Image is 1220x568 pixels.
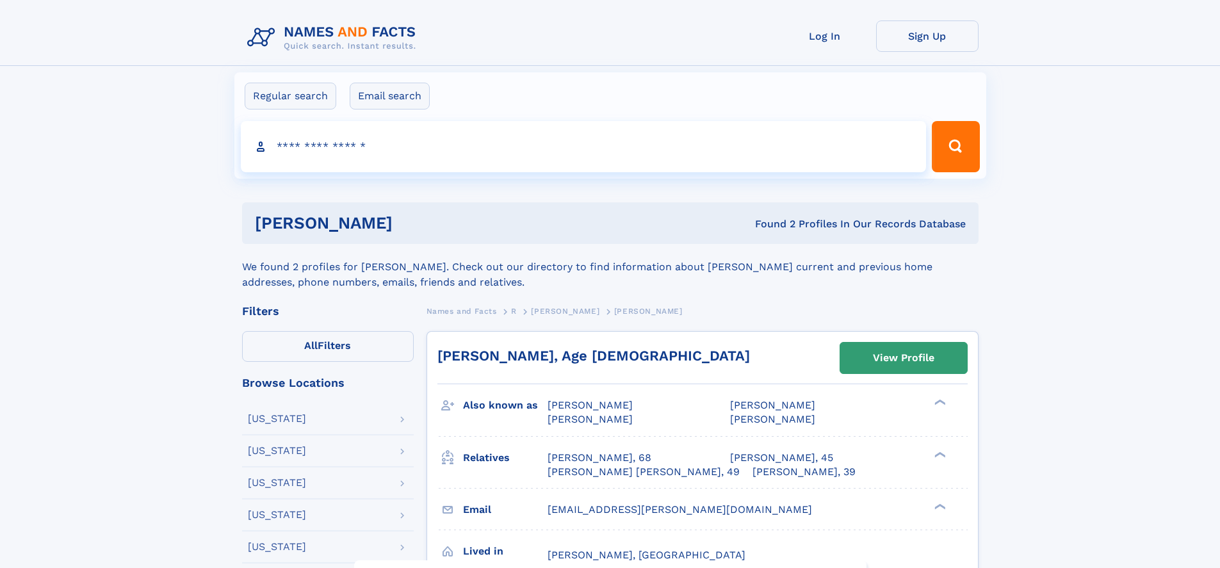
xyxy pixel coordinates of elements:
[574,217,966,231] div: Found 2 Profiles In Our Records Database
[730,413,815,425] span: [PERSON_NAME]
[548,451,651,465] a: [PERSON_NAME], 68
[548,399,633,411] span: [PERSON_NAME]
[548,503,812,515] span: [EMAIL_ADDRESS][PERSON_NAME][DOMAIN_NAME]
[242,305,414,317] div: Filters
[248,414,306,424] div: [US_STATE]
[427,303,497,319] a: Names and Facts
[245,83,336,110] label: Regular search
[511,307,517,316] span: R
[304,339,318,352] span: All
[248,478,306,488] div: [US_STATE]
[840,343,967,373] a: View Profile
[548,549,745,561] span: [PERSON_NAME], [GEOGRAPHIC_DATA]
[932,121,979,172] button: Search Button
[350,83,430,110] label: Email search
[255,215,574,231] h1: [PERSON_NAME]
[931,450,947,458] div: ❯
[548,413,633,425] span: [PERSON_NAME]
[931,398,947,407] div: ❯
[437,348,750,364] a: [PERSON_NAME], Age [DEMOGRAPHIC_DATA]
[463,394,548,416] h3: Also known as
[730,451,833,465] a: [PERSON_NAME], 45
[531,307,599,316] span: [PERSON_NAME]
[248,510,306,520] div: [US_STATE]
[242,244,979,290] div: We found 2 profiles for [PERSON_NAME]. Check out our directory to find information about [PERSON_...
[248,542,306,552] div: [US_STATE]
[511,303,517,319] a: R
[242,331,414,362] label: Filters
[614,307,683,316] span: [PERSON_NAME]
[463,447,548,469] h3: Relatives
[876,20,979,52] a: Sign Up
[931,502,947,510] div: ❯
[242,20,427,55] img: Logo Names and Facts
[774,20,876,52] a: Log In
[242,377,414,389] div: Browse Locations
[730,399,815,411] span: [PERSON_NAME]
[548,465,740,479] a: [PERSON_NAME] [PERSON_NAME], 49
[241,121,927,172] input: search input
[752,465,856,479] a: [PERSON_NAME], 39
[531,303,599,319] a: [PERSON_NAME]
[248,446,306,456] div: [US_STATE]
[463,540,548,562] h3: Lived in
[873,343,934,373] div: View Profile
[463,499,548,521] h3: Email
